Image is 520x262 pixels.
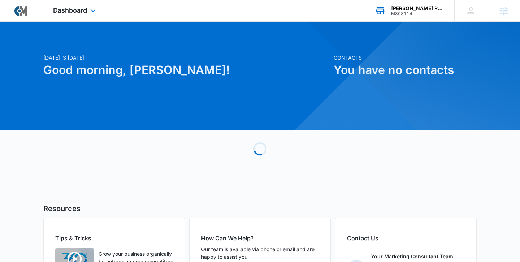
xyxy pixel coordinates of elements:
h2: Tips & Tricks [55,234,173,242]
h1: Good morning, [PERSON_NAME]! [43,61,329,79]
p: Our team is available via phone or email and are happy to assist you. [201,245,319,261]
p: Contacts [334,54,477,61]
h2: Contact Us [347,234,465,242]
h2: How Can We Help? [201,234,319,242]
span: Dashboard [53,7,87,14]
img: Courtside Marketing [14,4,27,17]
div: account name [391,5,444,11]
h5: Resources [43,203,477,214]
h1: You have no contacts [334,61,477,79]
p: Your Marketing Consultant Team [371,253,453,260]
div: account id [391,11,444,16]
p: [DATE] is [DATE] [43,54,329,61]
